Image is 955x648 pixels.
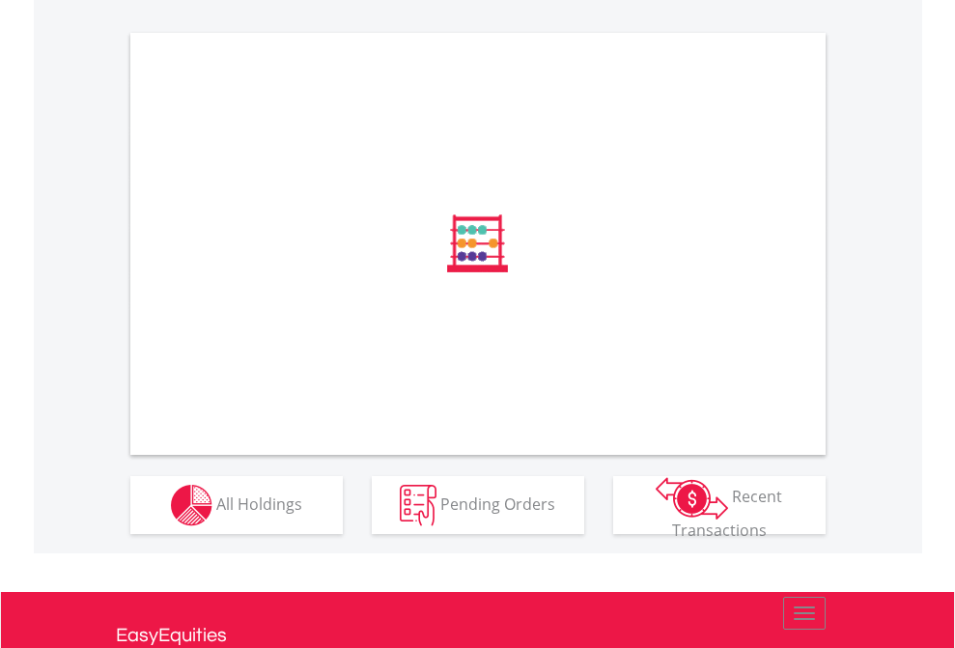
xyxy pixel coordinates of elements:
[130,476,343,534] button: All Holdings
[372,476,584,534] button: Pending Orders
[656,477,728,520] img: transactions-zar-wht.png
[216,493,302,514] span: All Holdings
[171,485,212,526] img: holdings-wht.png
[440,493,555,514] span: Pending Orders
[613,476,826,534] button: Recent Transactions
[400,485,436,526] img: pending_instructions-wht.png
